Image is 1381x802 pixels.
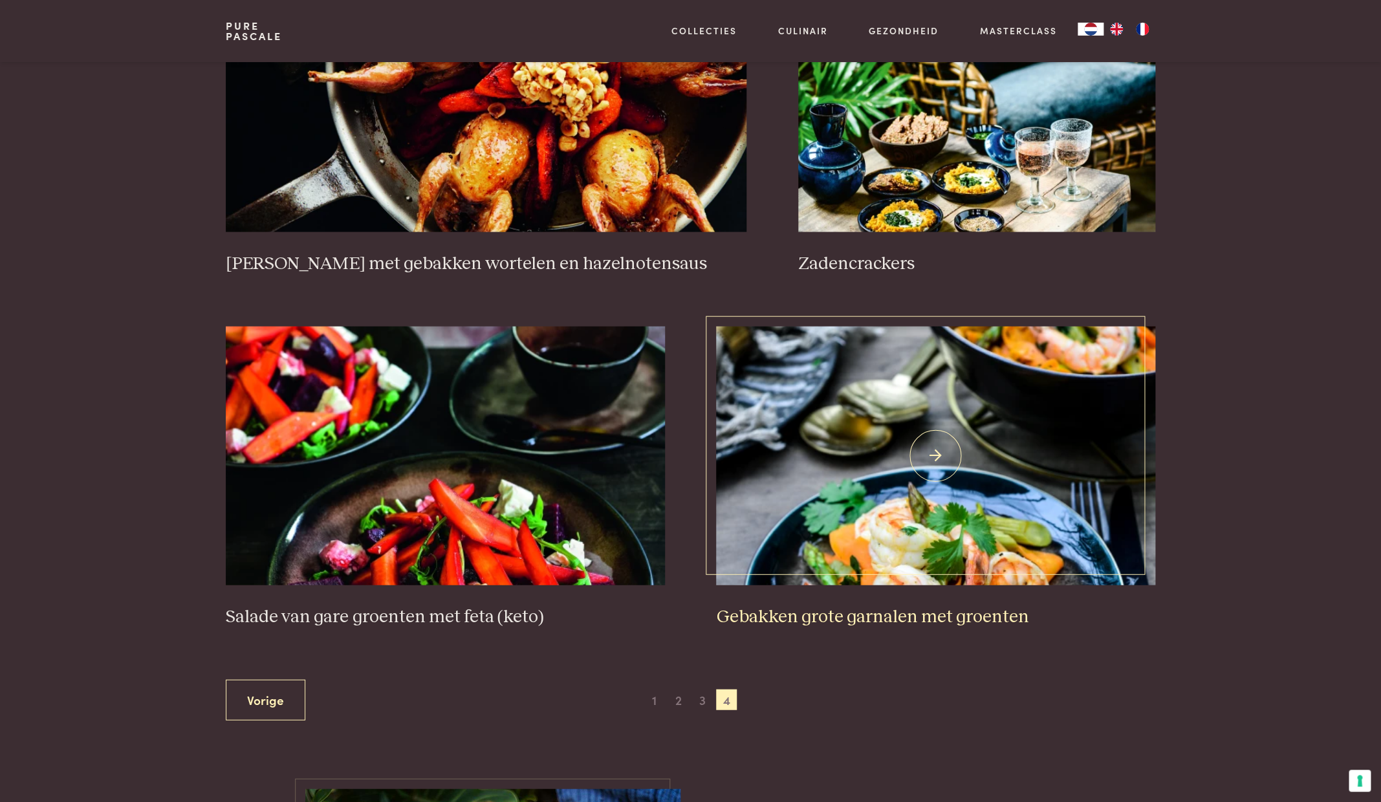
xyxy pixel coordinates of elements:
span: 3 [692,689,713,710]
a: Collecties [671,24,737,38]
a: Masterclass [980,24,1057,38]
h3: Salade van gare groenten met feta (keto) [226,605,664,628]
img: Gebakken grote garnalen met groenten [716,326,1155,585]
a: Culinair [777,24,827,38]
h3: [PERSON_NAME] met gebakken wortelen en hazelnotensaus [226,252,746,275]
div: Language [1078,23,1104,36]
a: FR [1129,23,1155,36]
a: EN [1104,23,1129,36]
a: NL [1078,23,1104,36]
button: Uw voorkeuren voor toestemming voor trackingtechnologieën [1349,770,1371,792]
a: PurePascale [226,21,282,41]
h3: Gebakken grote garnalen met groenten [716,605,1155,628]
a: Vorige [226,679,305,720]
a: Salade van gare groenten met feta (keto) Salade van gare groenten met feta (keto) [226,326,664,627]
aside: Language selected: Nederlands [1078,23,1155,36]
a: Gebakken grote garnalen met groenten Gebakken grote garnalen met groenten [716,326,1155,627]
h3: Zadencrackers [798,252,1155,275]
ul: Language list [1104,23,1155,36]
a: Gezondheid [869,24,939,38]
span: 2 [668,689,689,710]
img: Salade van gare groenten met feta (keto) [226,326,664,585]
span: 1 [644,689,665,710]
span: 4 [716,689,737,710]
